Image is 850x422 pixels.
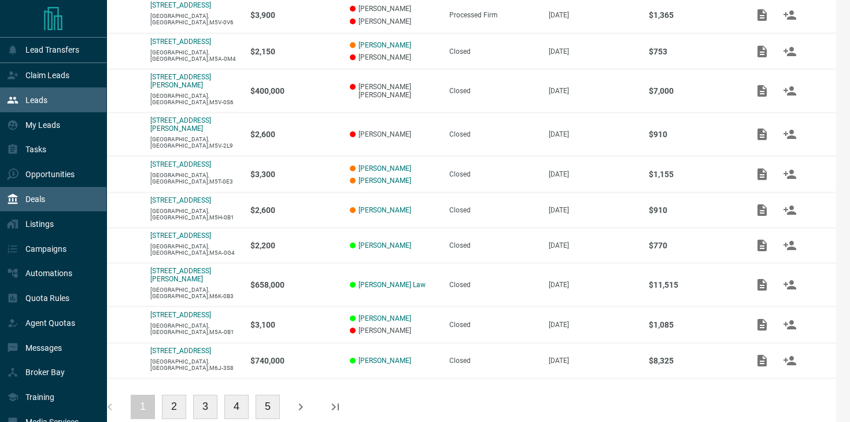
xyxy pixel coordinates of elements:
p: [GEOGRAPHIC_DATA],[GEOGRAPHIC_DATA],M6J-3S8 [150,358,238,371]
span: Match Clients [776,320,804,328]
a: [PERSON_NAME] Law [359,281,426,289]
p: [GEOGRAPHIC_DATA],[GEOGRAPHIC_DATA],M5A-0B1 [150,322,238,335]
span: Add / View Documents [748,320,776,328]
a: [STREET_ADDRESS][PERSON_NAME] [150,116,211,133]
div: Closed [449,87,537,95]
a: [STREET_ADDRESS] [150,160,211,168]
span: Add / View Documents [748,130,776,138]
div: Closed [449,130,537,138]
p: [DATE] [549,357,637,365]
span: Add / View Documents [748,47,776,55]
p: $400,000 [250,86,338,96]
a: [STREET_ADDRESS] [150,196,211,204]
div: Closed [449,321,537,329]
p: $2,200 [250,241,338,250]
p: $1,365 [649,10,737,20]
button: 2 [162,395,186,419]
span: Match Clients [776,47,804,55]
p: $2,600 [250,206,338,215]
p: [GEOGRAPHIC_DATA],[GEOGRAPHIC_DATA],M5A-0M4 [150,49,238,62]
span: Match Clients [776,87,804,95]
p: [DATE] [549,47,637,56]
p: [DATE] [549,87,637,95]
p: [DATE] [549,11,637,19]
span: Match Clients [776,356,804,364]
a: [STREET_ADDRESS] [150,1,211,9]
a: [STREET_ADDRESS][PERSON_NAME] [150,267,211,283]
p: $740,000 [250,356,338,365]
p: [GEOGRAPHIC_DATA],[GEOGRAPHIC_DATA],M5V-2L9 [150,136,238,149]
p: [GEOGRAPHIC_DATA],[GEOGRAPHIC_DATA],M5T-0E3 [150,172,238,185]
p: $3,100 [250,320,338,329]
a: [STREET_ADDRESS] [150,38,211,46]
p: [DATE] [549,241,637,249]
span: Add / View Documents [748,241,776,249]
span: Match Clients [776,206,804,214]
p: [GEOGRAPHIC_DATA],[GEOGRAPHIC_DATA],M5V-0S6 [150,93,238,105]
p: [GEOGRAPHIC_DATA],[GEOGRAPHIC_DATA],M5A-0G4 [150,243,238,256]
p: [GEOGRAPHIC_DATA],[GEOGRAPHIC_DATA],M5H-0B1 [150,208,238,221]
div: Closed [449,357,537,365]
p: $1,155 [649,170,737,179]
button: 5 [256,395,280,419]
a: [STREET_ADDRESS] [150,311,211,319]
p: [PERSON_NAME] [350,53,438,61]
span: Add / View Documents [748,10,776,19]
a: [PERSON_NAME] [359,314,411,322]
button: 3 [193,395,217,419]
a: [PERSON_NAME] [359,164,411,173]
div: Closed [449,281,537,289]
p: [GEOGRAPHIC_DATA],[GEOGRAPHIC_DATA],M5V-0V6 [150,13,238,25]
p: [DATE] [549,170,637,178]
a: [STREET_ADDRESS][PERSON_NAME] [150,73,211,89]
p: [DATE] [549,130,637,138]
div: Closed [449,206,537,214]
p: $910 [649,206,737,215]
p: [PERSON_NAME] [PERSON_NAME] [350,83,438,99]
span: Add / View Documents [748,206,776,214]
a: [PERSON_NAME] [359,241,411,249]
p: [PERSON_NAME] [350,326,438,335]
span: Add / View Documents [748,356,776,364]
div: Closed [449,241,537,249]
p: $1,085 [649,320,737,329]
p: [PERSON_NAME] [350,5,438,13]
p: [PERSON_NAME] [350,130,438,138]
p: $8,325 [649,356,737,365]
span: Match Clients [776,130,804,138]
p: [DATE] [549,281,637,289]
p: [PERSON_NAME] [350,17,438,25]
a: [PERSON_NAME] [359,357,411,365]
p: $910 [649,130,737,139]
div: Closed [449,47,537,56]
a: [STREET_ADDRESS] [150,232,211,240]
a: [PERSON_NAME] [359,41,411,49]
span: Match Clients [776,280,804,288]
p: $2,150 [250,47,338,56]
p: $3,900 [250,10,338,20]
span: Match Clients [776,170,804,178]
p: $3,300 [250,170,338,179]
p: $770 [649,241,737,250]
span: Add / View Documents [748,87,776,95]
div: Closed [449,170,537,178]
p: $7,000 [649,86,737,96]
p: [GEOGRAPHIC_DATA],[GEOGRAPHIC_DATA],M6K-0B3 [150,287,238,299]
div: Processed Firm [449,11,537,19]
a: [PERSON_NAME] [359,206,411,214]
p: [DATE] [549,206,637,214]
a: [STREET_ADDRESS] [150,347,211,355]
span: Add / View Documents [748,170,776,178]
p: $2,600 [250,130,338,139]
p: $753 [649,47,737,56]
